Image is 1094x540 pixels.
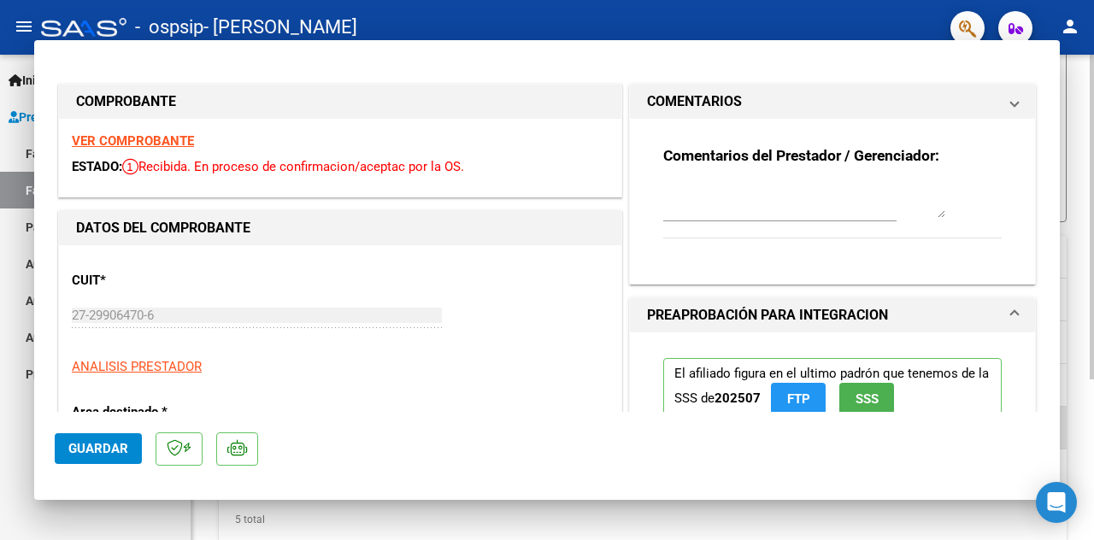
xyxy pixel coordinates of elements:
[771,383,826,414] button: FTP
[9,108,164,126] span: Prestadores / Proveedores
[630,298,1035,332] mat-expansion-panel-header: PREAPROBACIÓN PARA INTEGRACION
[72,359,202,374] span: ANALISIS PRESTADOR
[1036,482,1077,523] div: Open Intercom Messenger
[72,271,232,291] p: CUIT
[647,305,888,326] h1: PREAPROBACIÓN PARA INTEGRACION
[856,391,879,407] span: SSS
[9,71,52,90] span: Inicio
[203,9,357,46] span: - [PERSON_NAME]
[14,16,34,37] mat-icon: menu
[647,91,742,112] h1: COMENTARIOS
[72,159,122,174] span: ESTADO:
[663,358,1002,422] p: El afiliado figura en el ultimo padrón que tenemos de la SSS de
[72,402,232,422] p: Area destinado *
[630,119,1035,284] div: COMENTARIOS
[715,390,761,406] strong: 202507
[72,133,194,149] a: VER COMPROBANTE
[55,433,142,464] button: Guardar
[135,9,203,46] span: - ospsip
[76,220,250,236] strong: DATOS DEL COMPROBANTE
[630,85,1035,119] mat-expansion-panel-header: COMENTARIOS
[839,383,894,414] button: SSS
[122,159,464,174] span: Recibida. En proceso de confirmacion/aceptac por la OS.
[663,147,939,164] strong: Comentarios del Prestador / Gerenciador:
[68,441,128,456] span: Guardar
[76,93,176,109] strong: COMPROBANTE
[787,391,810,407] span: FTP
[1060,16,1080,37] mat-icon: person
